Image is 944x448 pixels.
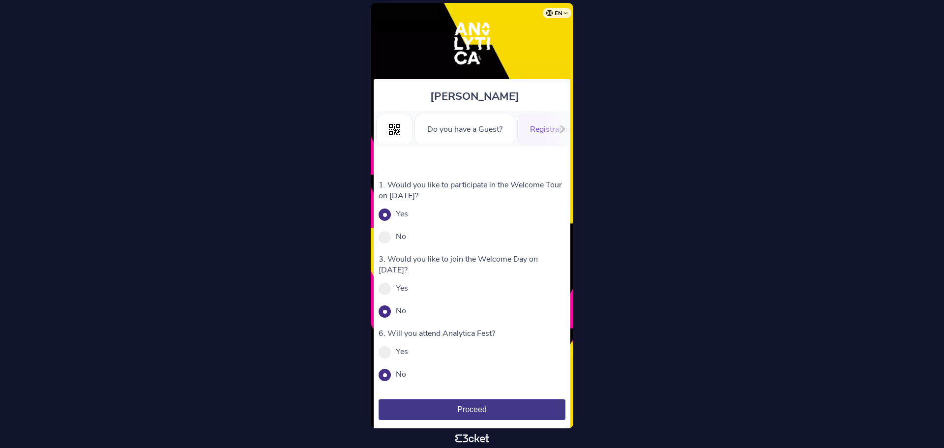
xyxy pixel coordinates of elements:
[396,209,408,219] label: Yes
[396,369,406,380] label: No
[396,231,406,242] label: No
[442,13,503,74] img: Analytica Fest 2025 - Sep 6th
[379,328,565,339] p: 6. Will you attend Analytica Fest?
[396,346,408,357] label: Yes
[396,305,406,316] label: No
[379,254,565,275] p: 3. Would you like to join the Welcome Day on [DATE]?
[517,114,606,145] div: Registration Form
[457,405,487,414] span: Proceed
[414,123,515,134] a: Do you have a Guest?
[517,123,606,134] a: Registration Form
[396,283,408,294] label: Yes
[430,89,519,104] span: [PERSON_NAME]
[379,399,565,420] button: Proceed
[379,179,565,201] p: 1. Would you like to participate in the Welcome Tour on [DATE]?
[414,114,515,145] div: Do you have a Guest?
